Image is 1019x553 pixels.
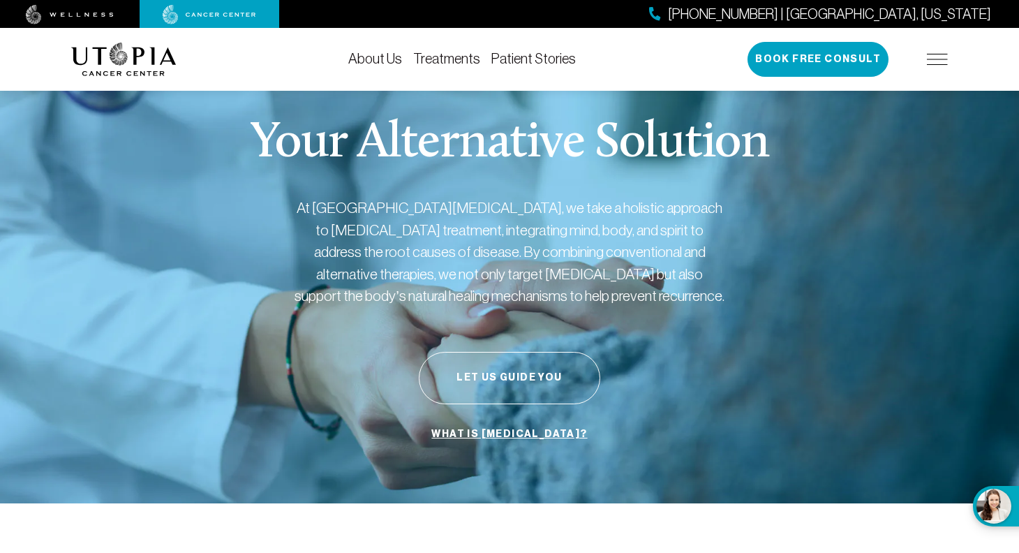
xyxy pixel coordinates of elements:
p: At [GEOGRAPHIC_DATA][MEDICAL_DATA], we take a holistic approach to [MEDICAL_DATA] treatment, inte... [293,197,726,307]
img: logo [71,43,177,76]
button: Let Us Guide You [419,352,600,404]
a: About Us [348,51,402,66]
img: cancer center [163,5,256,24]
img: wellness [26,5,114,24]
img: icon-hamburger [927,54,948,65]
a: [PHONE_NUMBER] | [GEOGRAPHIC_DATA], [US_STATE] [649,4,991,24]
span: [PHONE_NUMBER] | [GEOGRAPHIC_DATA], [US_STATE] [668,4,991,24]
button: Book Free Consult [747,42,888,77]
a: Patient Stories [491,51,576,66]
a: Treatments [413,51,480,66]
p: Your Alternative Solution [250,119,768,169]
a: What is [MEDICAL_DATA]? [428,421,590,448]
